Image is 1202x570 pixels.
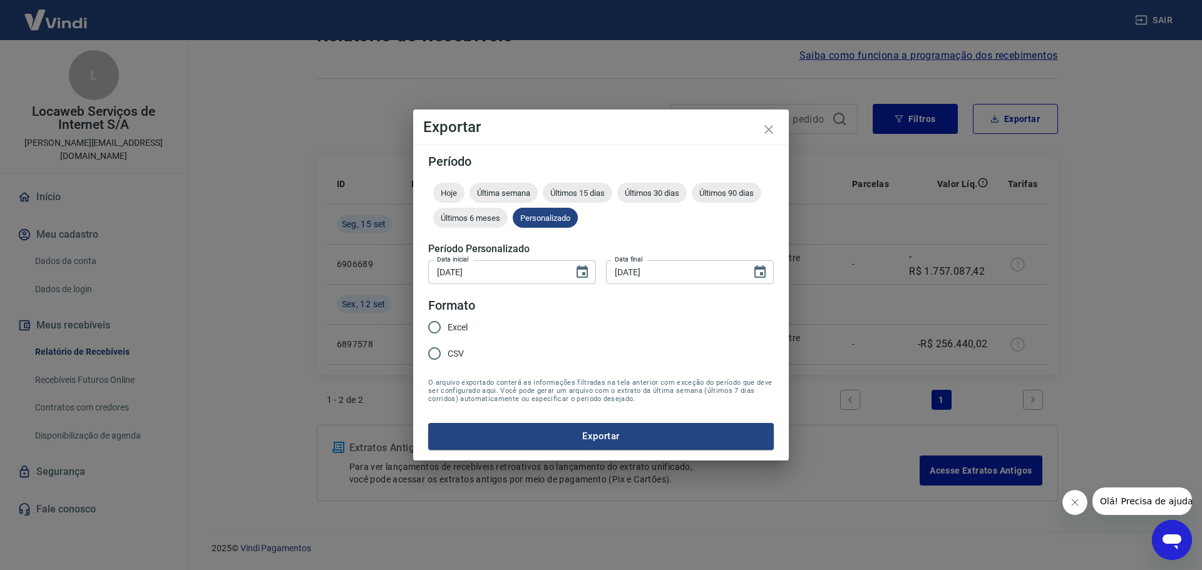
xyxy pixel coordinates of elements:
[433,208,508,228] div: Últimos 6 meses
[606,260,742,283] input: DD/MM/YYYY
[448,347,464,360] span: CSV
[428,260,565,283] input: DD/MM/YYYY
[470,188,538,198] span: Última semana
[428,297,475,315] legend: Formato
[423,120,779,135] h4: Exportar
[754,115,784,145] button: close
[543,183,612,203] div: Últimos 15 dias
[747,260,773,285] button: Choose date, selected date is 17 de set de 2025
[1062,490,1087,515] iframe: Fechar mensagem
[428,379,774,403] span: O arquivo exportado conterá as informações filtradas na tela anterior com exceção do período que ...
[513,213,578,223] span: Personalizado
[570,260,595,285] button: Choose date, selected date is 12 de set de 2025
[428,243,774,255] h5: Período Personalizado
[617,188,687,198] span: Últimos 30 dias
[1152,520,1192,560] iframe: Botão para abrir a janela de mensagens
[617,183,687,203] div: Últimos 30 dias
[692,188,761,198] span: Últimos 90 dias
[433,183,465,203] div: Hoje
[437,255,469,264] label: Data inicial
[433,188,465,198] span: Hoje
[448,321,468,334] span: Excel
[692,183,761,203] div: Últimos 90 dias
[8,9,105,19] span: Olá! Precisa de ajuda?
[428,423,774,449] button: Exportar
[513,208,578,228] div: Personalizado
[615,255,643,264] label: Data final
[433,213,508,223] span: Últimos 6 meses
[1092,487,1192,515] iframe: Mensagem da empresa
[543,188,612,198] span: Últimos 15 dias
[428,155,774,168] h5: Período
[470,183,538,203] div: Última semana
